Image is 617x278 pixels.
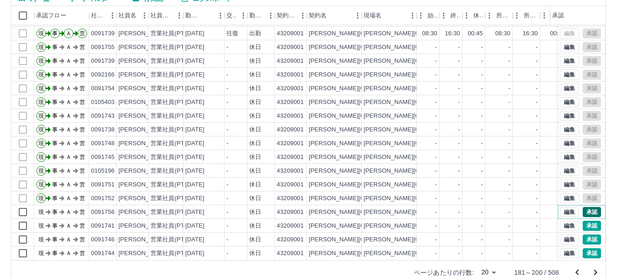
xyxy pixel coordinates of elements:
text: 営 [80,71,85,78]
div: 0091752 [91,194,115,203]
div: 社員区分 [149,6,183,25]
button: 編集 [560,193,579,203]
div: [PERSON_NAME][GEOGRAPHIC_DATA] [309,29,422,38]
div: 08:30 [495,29,510,38]
div: 08:30 [422,29,437,38]
div: [PERSON_NAME] [118,125,168,134]
div: 終業 [440,6,462,25]
div: - [226,43,228,52]
div: - [435,57,437,65]
div: 交通費 [225,6,247,25]
div: 0091754 [91,84,115,93]
div: - [435,153,437,162]
div: 勤務日 [183,6,225,25]
div: 休日 [249,43,261,52]
text: Ａ [66,58,71,64]
text: Ａ [66,168,71,174]
button: ソート [201,9,214,22]
div: [DATE] [185,153,204,162]
div: [PERSON_NAME][GEOGRAPHIC_DATA] [309,43,422,52]
div: - [458,180,460,189]
div: 43209001 [277,153,304,162]
text: Ａ [66,181,71,188]
text: 現 [38,126,44,133]
div: [PERSON_NAME][GEOGRAPHIC_DATA] [309,71,422,79]
div: [PERSON_NAME] [118,167,168,175]
div: 0091743 [91,112,115,120]
div: [PERSON_NAME][GEOGRAPHIC_DATA] [309,180,422,189]
text: 現 [38,30,44,37]
div: 43209001 [277,98,304,107]
div: 0105403 [91,98,115,107]
text: 事 [52,30,58,37]
text: 現 [38,44,44,50]
div: - [481,125,483,134]
div: - [481,153,483,162]
div: 勤務区分 [249,6,264,25]
div: [PERSON_NAME] [118,29,168,38]
button: 編集 [560,248,579,258]
text: Ａ [66,126,71,133]
div: [PERSON_NAME] [118,57,168,65]
div: - [458,153,460,162]
div: - [536,167,538,175]
text: Ａ [66,113,71,119]
div: 休日 [249,98,261,107]
div: - [481,112,483,120]
div: 所定開始 [496,6,511,25]
div: - [458,167,460,175]
div: 営業社員(PT契約) [150,43,199,52]
div: - [435,84,437,93]
text: 事 [52,126,58,133]
div: 16:30 [445,29,460,38]
div: - [458,194,460,203]
div: - [481,71,483,79]
div: 43209001 [277,57,304,65]
button: 編集 [560,221,579,231]
text: Ａ [66,85,71,92]
div: [DATE] [185,180,204,189]
button: 編集 [560,83,579,93]
div: - [226,153,228,162]
div: 43209001 [277,139,304,148]
div: 0091751 [91,180,115,189]
text: Ａ [66,99,71,105]
div: 0091739 [91,29,115,38]
div: - [435,98,437,107]
div: - [536,153,538,162]
div: [PERSON_NAME] [118,112,168,120]
div: 営業社員(PT契約) [150,180,199,189]
text: 営 [80,58,85,64]
text: 営 [80,113,85,119]
button: 編集 [560,125,579,135]
div: 社員名 [117,6,149,25]
div: 43209001 [277,84,304,93]
div: 0091745 [91,153,115,162]
div: - [226,180,228,189]
div: 0091739 [91,57,115,65]
div: - [458,71,460,79]
div: 勤務日 [185,6,201,25]
div: 承認 [550,6,598,25]
div: - [481,98,483,107]
div: 休日 [249,194,261,203]
text: 事 [52,44,58,50]
button: 編集 [560,111,579,121]
div: - [509,84,510,93]
div: [PERSON_NAME][GEOGRAPHIC_DATA]区会議室 [364,153,500,162]
div: - [458,57,460,65]
div: - [509,139,510,148]
div: [PERSON_NAME][GEOGRAPHIC_DATA] [309,98,422,107]
div: [DATE] [185,84,204,93]
div: - [536,139,538,148]
div: 所定終業 [513,6,540,25]
div: - [509,153,510,162]
button: メニュー [406,9,419,22]
div: - [536,43,538,52]
div: - [536,71,538,79]
text: 事 [52,58,58,64]
div: 営業社員(PT契約) [150,125,199,134]
div: - [435,194,437,203]
div: [DATE] [185,29,204,38]
div: [PERSON_NAME][GEOGRAPHIC_DATA] [309,194,422,203]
